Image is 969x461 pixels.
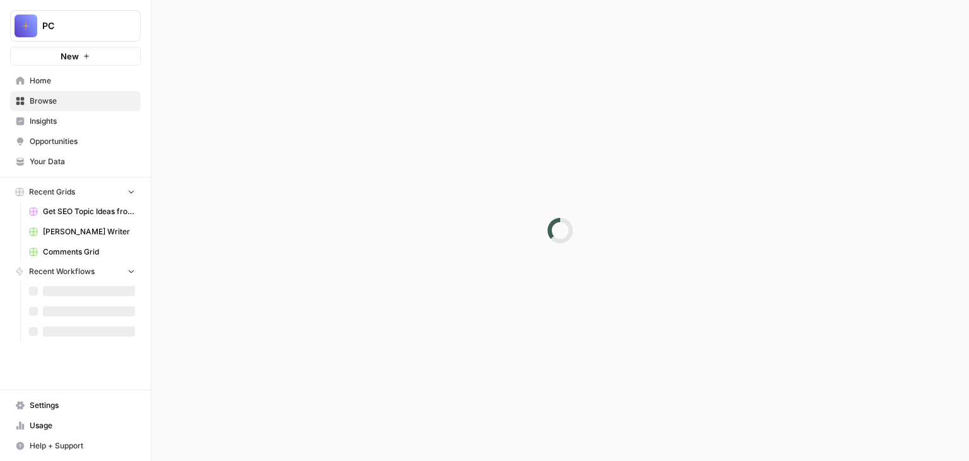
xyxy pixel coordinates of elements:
span: PC [42,20,119,32]
a: [PERSON_NAME] Writer [23,222,141,242]
span: Browse [30,95,135,107]
span: New [61,50,79,63]
span: Your Data [30,156,135,167]
a: Settings [10,395,141,416]
span: Home [30,75,135,87]
a: Opportunities [10,131,141,152]
span: Usage [30,420,135,431]
span: Opportunities [30,136,135,147]
a: Browse [10,91,141,111]
span: Insights [30,116,135,127]
button: Recent Grids [10,183,141,201]
span: Help + Support [30,440,135,452]
a: Usage [10,416,141,436]
span: Get SEO Topic Ideas from Competitors [43,206,135,217]
button: Recent Workflows [10,262,141,281]
a: Get SEO Topic Ideas from Competitors [23,201,141,222]
button: Help + Support [10,436,141,456]
a: Home [10,71,141,91]
span: Recent Workflows [29,266,95,277]
button: Workspace: PC [10,10,141,42]
button: New [10,47,141,66]
span: Recent Grids [29,186,75,198]
span: Comments Grid [43,246,135,258]
span: [PERSON_NAME] Writer [43,226,135,237]
a: Comments Grid [23,242,141,262]
span: Settings [30,400,135,411]
img: PC Logo [15,15,37,37]
a: Your Data [10,152,141,172]
a: Insights [10,111,141,131]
